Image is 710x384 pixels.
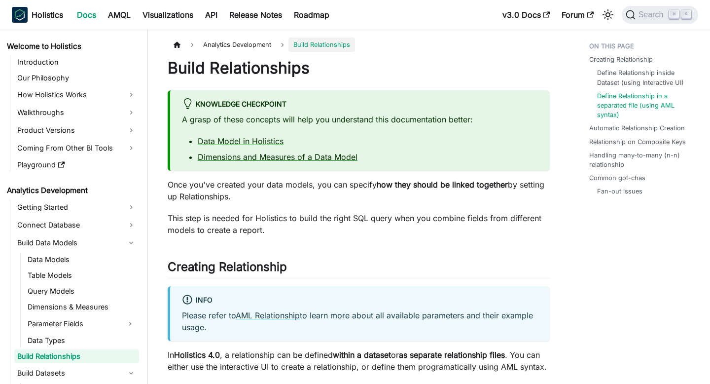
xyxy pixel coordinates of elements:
[25,316,121,332] a: Parameter Fields
[174,350,220,360] strong: Holistics 4.0
[4,184,139,197] a: Analytics Development
[25,253,139,267] a: Data Models
[589,137,686,147] a: Relationship on Composite Keys
[14,349,139,363] a: Build Relationships
[25,269,139,282] a: Table Models
[223,7,288,23] a: Release Notes
[182,294,538,307] div: info
[4,39,139,53] a: Welcome to Holistics
[14,365,139,381] a: Build Datasets
[14,217,139,233] a: Connect Database
[168,179,550,202] p: Once you've created your data models, you can specify by setting up Relationships.
[14,235,139,251] a: Build Data Models
[32,9,63,21] b: Holistics
[288,7,335,23] a: Roadmap
[622,6,698,24] button: Search (Command+K)
[556,7,600,23] a: Forum
[182,309,538,333] p: Please refer to to learn more about all available parameters and their example usage.
[14,158,139,172] a: Playground
[168,58,550,78] h1: Build Relationships
[182,98,538,111] div: Knowledge Checkpoint
[236,310,300,320] a: AML Relationship
[589,173,645,183] a: Common got-chas
[168,260,550,278] h2: Creating Relationship
[636,10,670,19] span: Search
[121,316,139,332] button: Expand sidebar category 'Parameter Fields'
[681,10,691,19] kbd: K
[25,300,139,314] a: Dimensions & Measures
[198,38,276,52] span: Analytics Development
[14,122,139,138] a: Product Versions
[12,7,63,23] a: HolisticsHolistics
[669,10,679,19] kbd: ⌘
[14,71,139,85] a: Our Philosophy
[168,212,550,236] p: This step is needed for Holistics to build the right SQL query when you combine fields from diffe...
[168,38,186,52] a: Home page
[14,55,139,69] a: Introduction
[102,7,137,23] a: AMQL
[198,152,357,162] a: Dimensions and Measures of a Data Model
[25,284,139,298] a: Query Models
[589,151,694,169] a: Handling many-to-many (n-n) relationship
[199,7,223,23] a: API
[14,199,139,215] a: Getting Started
[137,7,199,23] a: Visualizations
[597,68,690,87] a: Define Relationship inside Dataset (using Interactive UI)
[168,349,550,373] p: In , a relationship can be defined or . You can either use the interactive UI to create a relatio...
[589,55,653,64] a: Creating Relationship
[497,7,556,23] a: v3.0 Docs
[71,7,102,23] a: Docs
[168,38,550,52] nav: Breadcrumbs
[333,350,391,360] strong: within a dataset
[14,140,139,156] a: Coming From Other BI Tools
[377,180,508,190] strong: how they should be linked together
[12,7,28,23] img: Holistics
[182,114,538,125] p: A grasp of these concepts will help you understand this documentation better:
[25,334,139,347] a: Data Types
[597,91,690,120] a: Define Relationship in a separated file (using AML syntax)
[600,7,616,23] button: Switch between dark and light mode (currently light mode)
[198,136,284,146] a: Data Model in Holistics
[399,350,505,360] strong: as separate relationship files
[14,105,139,120] a: Walkthroughs
[589,123,685,133] a: Automatic Relationship Creation
[14,87,139,103] a: How Holistics Works
[288,38,355,52] span: Build Relationships
[597,187,642,196] a: Fan-out issues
